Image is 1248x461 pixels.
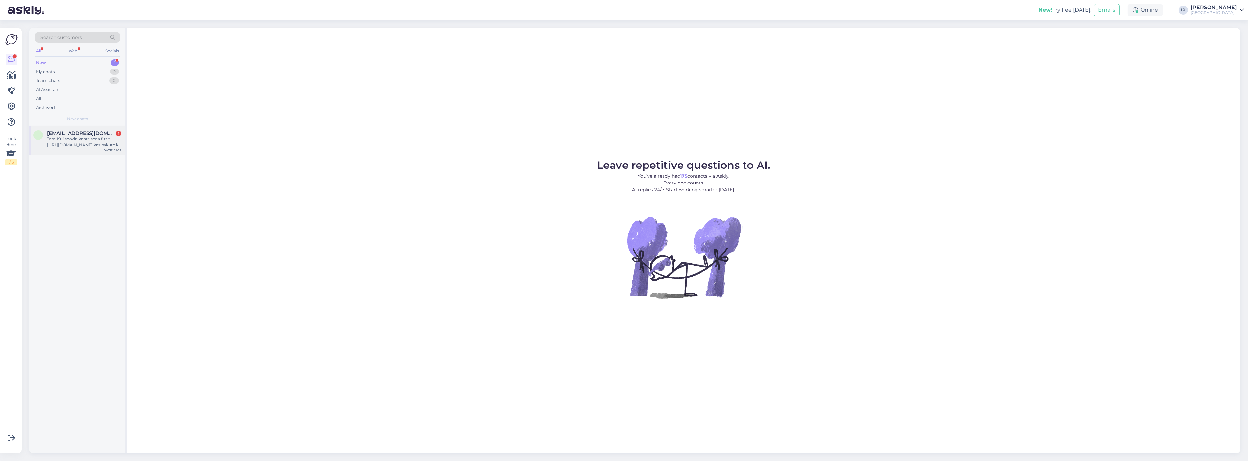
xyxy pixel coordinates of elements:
div: New [36,59,46,66]
div: 2 [110,69,119,75]
img: Askly Logo [5,33,18,46]
span: timo_m71@hotmail.com [47,130,115,136]
div: 1 [111,59,119,66]
b: 175 [680,173,688,179]
b: New! [1038,7,1052,13]
div: [GEOGRAPHIC_DATA] [1191,10,1237,15]
div: [DATE] 19:15 [102,148,121,153]
div: All [36,95,41,102]
div: Team chats [36,77,60,84]
div: AI Assistant [36,87,60,93]
div: Web [68,47,79,55]
div: Try free [DATE]: [1038,6,1091,14]
div: Archived [36,104,55,111]
button: Emails [1094,4,1120,16]
div: My chats [36,69,55,75]
div: 1 [116,131,121,136]
span: t [37,133,40,137]
div: IR [1179,6,1188,15]
span: New chats [67,116,88,122]
span: Leave repetitive questions to AI. [597,159,771,171]
p: You’ve already had contacts via Askly. Every one counts. AI replies 24/7. Start working smarter [... [597,173,771,193]
span: Search customers [40,34,82,41]
div: Look Here [5,136,17,165]
div: 1 / 3 [5,159,17,165]
div: Socials [104,47,120,55]
div: Online [1128,4,1163,16]
a: [PERSON_NAME][GEOGRAPHIC_DATA] [1191,5,1244,15]
div: All [35,47,42,55]
div: [PERSON_NAME] [1191,5,1237,10]
img: No Chat active [625,199,743,316]
div: Tere. Kui soovin kahte seda filtrit [URL][DOMAIN_NAME] kas pakute ka soodsamat [PERSON_NAME]? [47,136,121,148]
div: 0 [109,77,119,84]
